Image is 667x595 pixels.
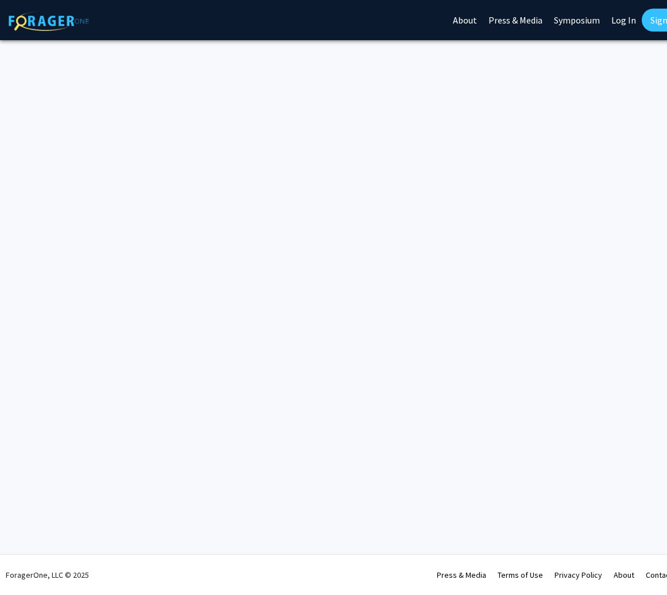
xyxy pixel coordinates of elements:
[9,11,89,31] img: ForagerOne Logo
[554,570,602,580] a: Privacy Policy
[498,570,543,580] a: Terms of Use
[6,555,89,595] div: ForagerOne, LLC © 2025
[614,570,634,580] a: About
[437,570,486,580] a: Press & Media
